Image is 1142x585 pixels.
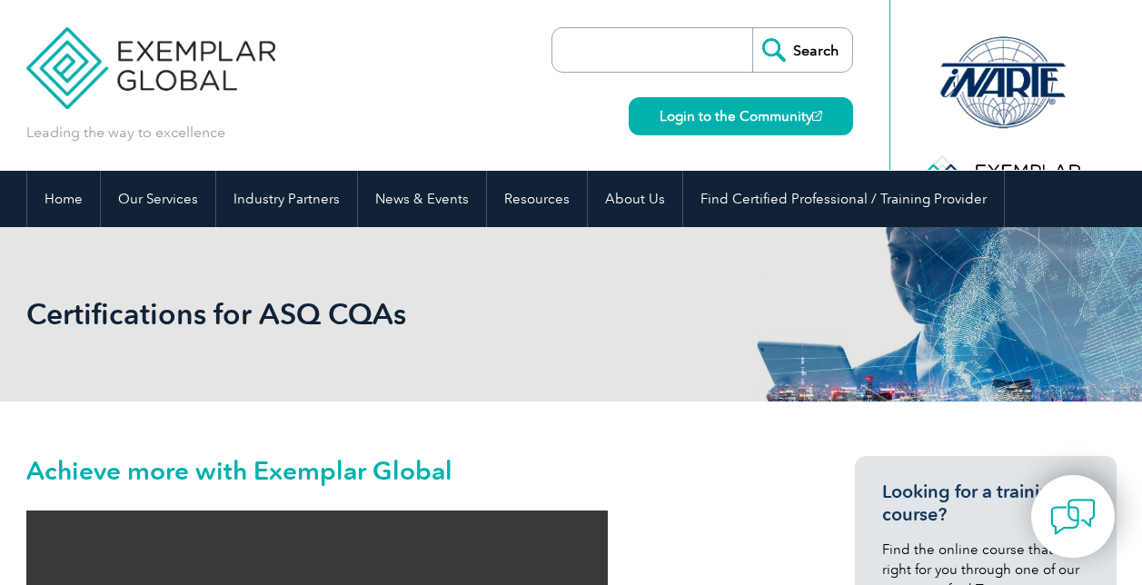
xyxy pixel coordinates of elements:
img: open_square.png [812,111,822,121]
h3: Looking for a training course? [882,481,1089,526]
a: Login to the Community [629,97,853,135]
a: Home [27,171,100,227]
p: Leading the way to excellence [26,123,225,143]
a: Our Services [101,171,215,227]
h2: Certifications for ASQ CQAs [26,300,789,329]
input: Search [752,28,852,72]
a: Industry Partners [216,171,357,227]
a: About Us [588,171,682,227]
h2: Achieve more with Exemplar Global [26,456,789,485]
img: contact-chat.png [1050,494,1096,540]
a: News & Events [358,171,486,227]
a: Resources [487,171,587,227]
a: Find Certified Professional / Training Provider [683,171,1004,227]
